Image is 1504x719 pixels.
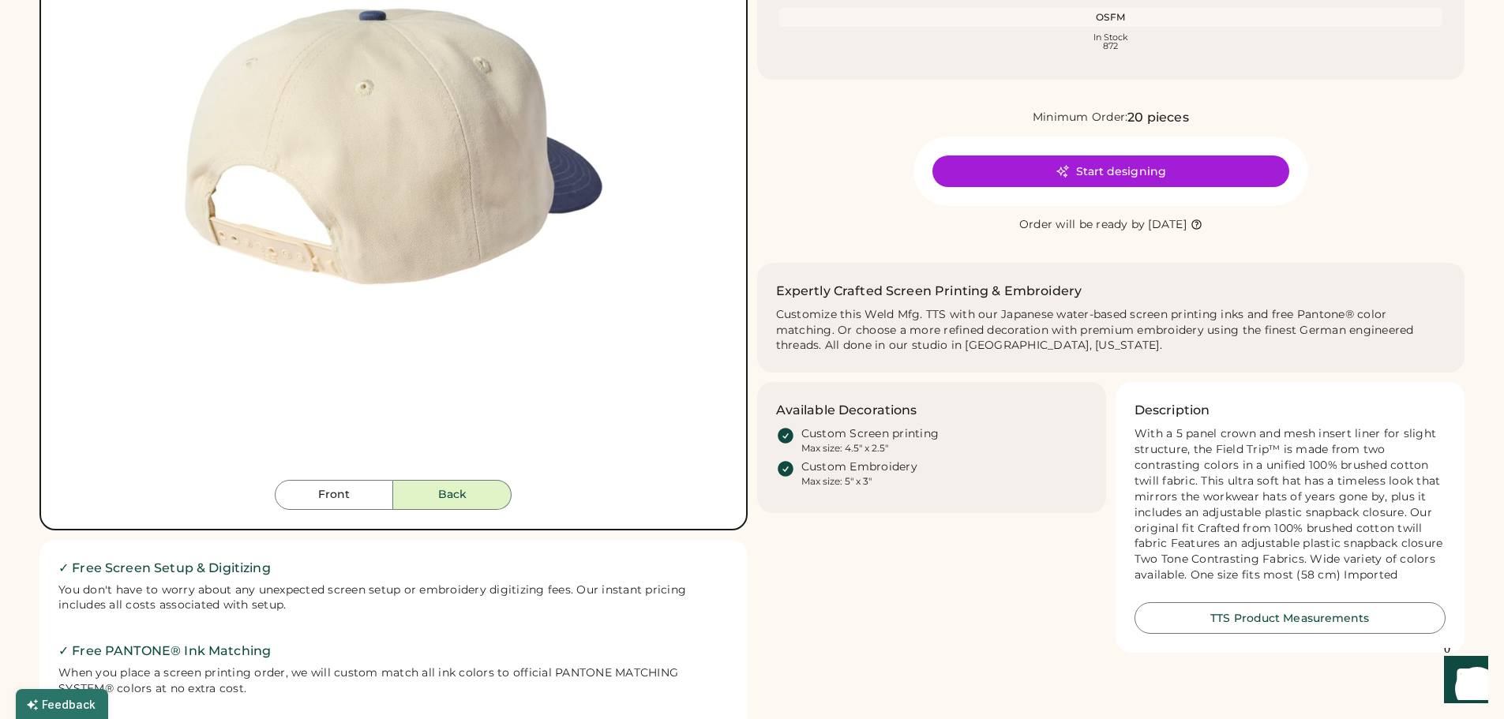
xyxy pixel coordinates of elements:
div: With a 5 panel crown and mesh insert liner for slight structure, the Field Trip™ is made from two... [1135,426,1446,583]
div: 20 pieces [1127,108,1188,127]
h3: Available Decorations [776,401,917,420]
div: In Stock 872 [782,33,1440,51]
div: Max size: 5" x 3" [801,475,872,488]
div: [DATE] [1148,217,1187,233]
button: Back [393,480,512,510]
div: Order will be ready by [1019,217,1146,233]
h2: ✓ Free Screen Setup & Digitizing [58,559,729,578]
button: Front [275,480,393,510]
div: You don't have to worry about any unexpected screen setup or embroidery digitizing fees. Our inst... [58,582,729,614]
button: Start designing [932,155,1289,187]
h3: Description [1135,401,1210,420]
div: Custom Screen printing [801,426,940,442]
div: Minimum Order: [1033,110,1128,125]
button: TTS Product Measurements [1135,602,1446,634]
div: When you place a screen printing order, we will custom match all ink colors to official PANTONE M... [58,665,729,697]
h2: Expertly Crafted Screen Printing & Embroidery [776,282,1082,301]
iframe: Front Chat [1429,648,1497,716]
div: Max size: 4.5" x 2.5" [801,442,888,455]
div: OSFM [782,11,1440,24]
div: Customize this Weld Mfg. TTS with our Japanese water-based screen printing inks and free Pantone®... [776,307,1446,354]
div: Custom Embroidery [801,459,917,475]
h2: ✓ Free PANTONE® Ink Matching [58,642,729,661]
